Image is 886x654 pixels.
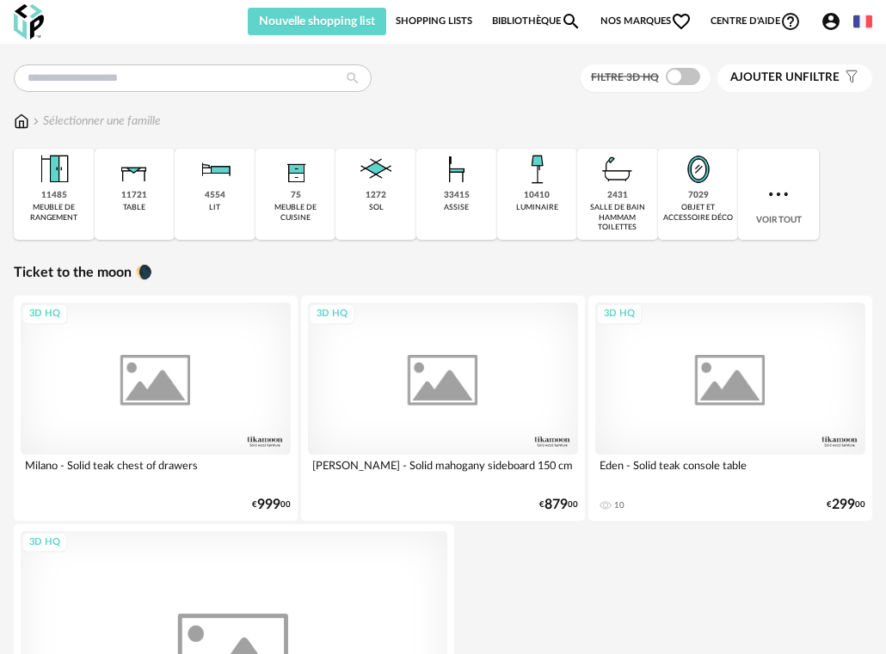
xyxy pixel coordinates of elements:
a: Shopping Lists [396,8,472,35]
span: 299 [832,499,855,510]
img: OXP [14,4,44,40]
span: Account Circle icon [821,11,841,32]
div: meuble de rangement [19,203,89,223]
button: Ajouter unfiltre Filter icon [717,64,872,92]
div: 10 [614,500,625,510]
div: € 00 [539,499,578,510]
a: 3D HQ [PERSON_NAME] - Solid mahogany sideboard 150 cm €87900 [301,296,585,521]
div: 75 [291,190,301,201]
div: € 00 [252,499,291,510]
img: Luminaire.png [516,149,557,190]
img: Sol.png [355,149,397,190]
div: Milano - Solid teak chest of drawers [21,455,291,489]
div: meuble de cuisine [261,203,331,223]
img: Assise.png [436,149,477,190]
div: 7029 [688,190,709,201]
div: 3D HQ [596,303,643,325]
img: Meuble%20de%20rangement.png [34,149,75,190]
div: 2431 [607,190,628,201]
img: fr [853,12,872,31]
div: 11721 [121,190,147,201]
a: 3D HQ Eden - Solid teak console table 10 €29900 [588,296,872,521]
span: filtre [730,70,840,85]
a: Ticket to the moon 🌘 [14,264,152,282]
div: 33415 [444,190,470,201]
span: Filter icon [840,70,859,85]
a: BibliothèqueMagnify icon [492,8,581,35]
div: assise [444,203,469,212]
a: 3D HQ Milano - Solid teak chest of drawers €99900 [14,296,298,521]
span: Nouvelle shopping list [259,15,375,28]
div: € 00 [827,499,865,510]
div: 4554 [205,190,225,201]
div: lit [209,203,220,212]
span: Filtre 3D HQ [591,72,659,83]
div: 3D HQ [22,532,68,553]
span: Ajouter un [730,71,803,83]
div: sol [369,203,384,212]
img: Rangement.png [275,149,317,190]
img: Miroir.png [678,149,719,190]
div: objet et accessoire déco [663,203,734,223]
span: 879 [545,499,568,510]
div: table [123,203,145,212]
div: [PERSON_NAME] - Solid mahogany sideboard 150 cm [308,455,578,489]
div: luminaire [516,203,558,212]
span: Account Circle icon [821,11,844,32]
img: Salle%20de%20bain.png [597,149,638,190]
div: 3D HQ [309,303,355,325]
img: svg+xml;base64,PHN2ZyB3aWR0aD0iMTYiIGhlaWdodD0iMTciIHZpZXdCb3g9IjAgMCAxNiAxNyIgZmlsbD0ibm9uZSIgeG... [14,113,29,130]
button: Nouvelle shopping list [248,8,387,35]
img: more.7b13dc1.svg [765,180,792,208]
div: 3D HQ [22,303,68,325]
img: svg+xml;base64,PHN2ZyB3aWR0aD0iMTYiIGhlaWdodD0iMTYiIHZpZXdCb3g9IjAgMCAxNiAxNiIgZmlsbD0ibm9uZSIgeG... [29,113,43,130]
span: Centre d'aideHelp Circle Outline icon [711,11,801,32]
img: Table.png [114,149,155,190]
span: 999 [257,499,280,510]
span: Nos marques [600,8,692,35]
div: Voir tout [738,149,819,240]
span: Heart Outline icon [671,11,692,32]
div: 1272 [366,190,386,201]
span: Help Circle Outline icon [780,11,801,32]
div: 10410 [524,190,550,201]
div: Sélectionner une famille [29,113,161,130]
div: Eden - Solid teak console table [595,455,865,489]
div: salle de bain hammam toilettes [582,203,653,232]
span: Magnify icon [561,11,581,32]
img: Literie.png [194,149,236,190]
div: 11485 [41,190,67,201]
